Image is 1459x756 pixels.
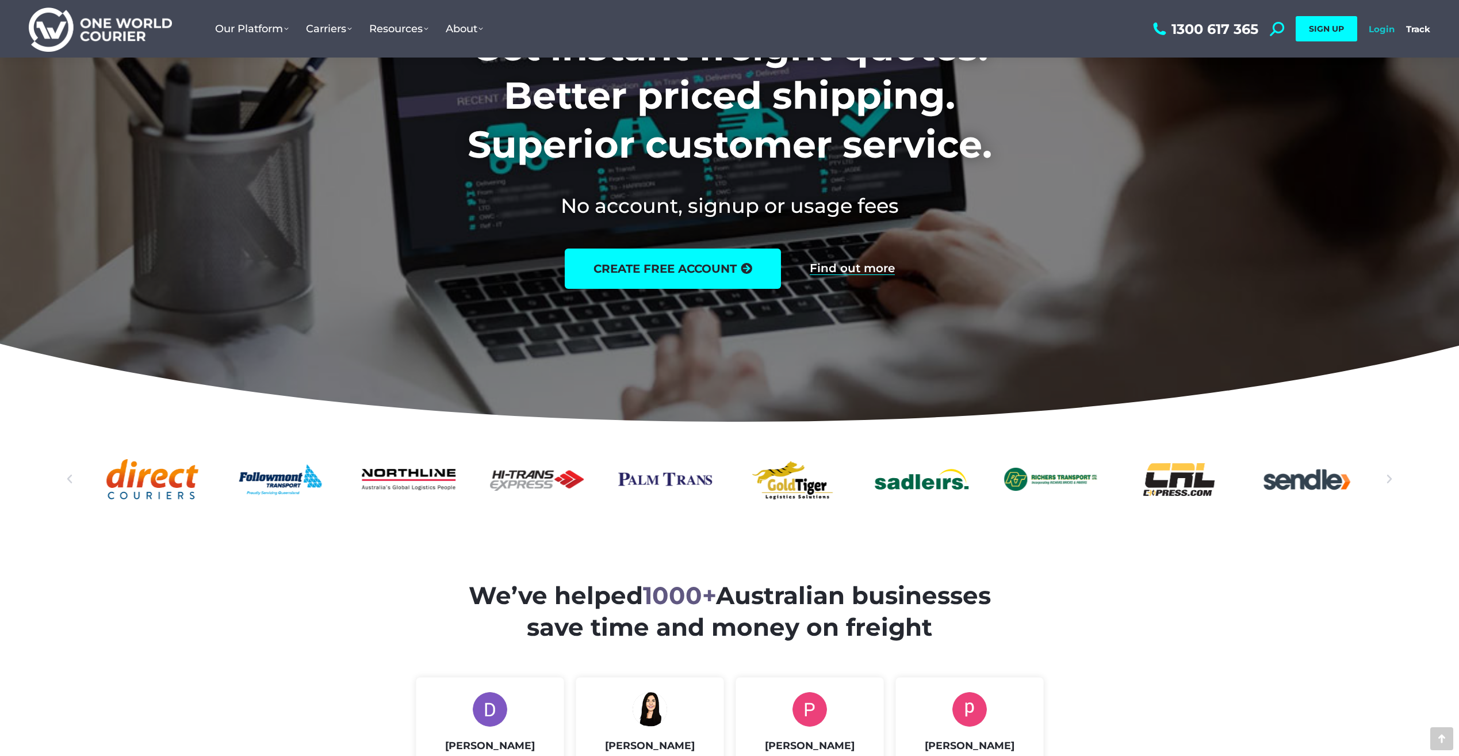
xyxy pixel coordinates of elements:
div: 11 / 25 [362,459,455,499]
a: Resources [361,11,437,47]
a: gb [747,459,841,499]
a: Direct Couriers logo [105,459,199,499]
a: Palm-Trans-logo_x2-1 [618,459,712,499]
a: Login [1369,24,1395,35]
a: Find out more [810,262,895,275]
div: 14 / 25 [747,459,841,499]
a: Track [1406,24,1430,35]
div: 18 / 25 [1260,459,1354,499]
a: Our Platform [206,11,297,47]
a: 1300 617 365 [1150,22,1258,36]
a: Sadleirs_logo_green [875,459,969,499]
a: Carriers [297,11,361,47]
span: Resources [369,22,428,35]
a: Followmont transoirt web logo [233,459,327,499]
span: Our Platform [215,22,289,35]
a: About [437,11,492,47]
h2: No account, signup or usage fees [370,192,1089,220]
span: SIGN UP [1309,24,1344,34]
img: One World Courier [29,6,172,52]
a: CRL Express Logo [1132,459,1226,499]
a: create free account [565,249,781,289]
div: 17 / 25 [1132,459,1226,499]
div: 10 / 25 [233,459,327,499]
div: Slides [105,459,1354,499]
div: 13 / 25 [618,459,712,499]
span: Carriers [306,22,352,35]
a: Hi-Trans_logo [490,459,584,499]
h2: We’ve helped Australian businesses save time and money on freight [443,580,1016,643]
a: Northline logo [362,459,455,499]
div: 12 / 25 [490,459,584,499]
a: Richers-Transport-logo2 [1004,459,1097,499]
div: 9 / 25 [105,459,199,499]
div: 15 / 25 [875,459,969,499]
div: 16 / 25 [1004,459,1097,499]
a: SIGN UP [1296,16,1357,41]
span: About [446,22,483,35]
a: Sendle logo [1260,459,1354,499]
span: 1000+ [643,581,716,610]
